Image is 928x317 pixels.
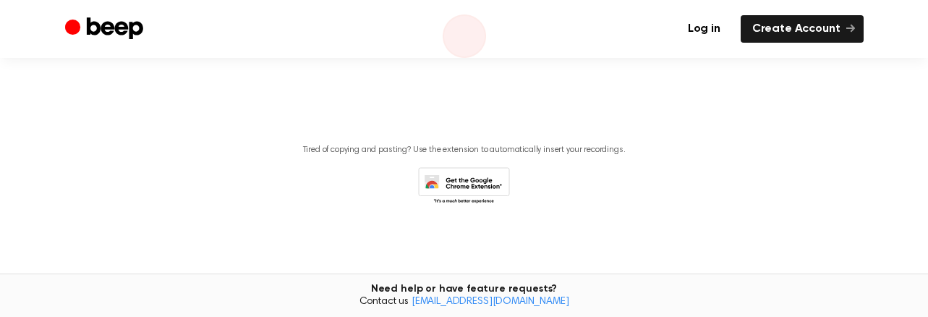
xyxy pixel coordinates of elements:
p: Tired of copying and pasting? Use the extension to automatically insert your recordings. [303,145,626,156]
span: Contact us [9,296,919,309]
a: Create Account [741,15,864,43]
a: Beep [65,15,147,43]
a: Log in [676,15,732,43]
button: Beep Logo [443,14,486,58]
a: [EMAIL_ADDRESS][DOMAIN_NAME] [412,297,569,307]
